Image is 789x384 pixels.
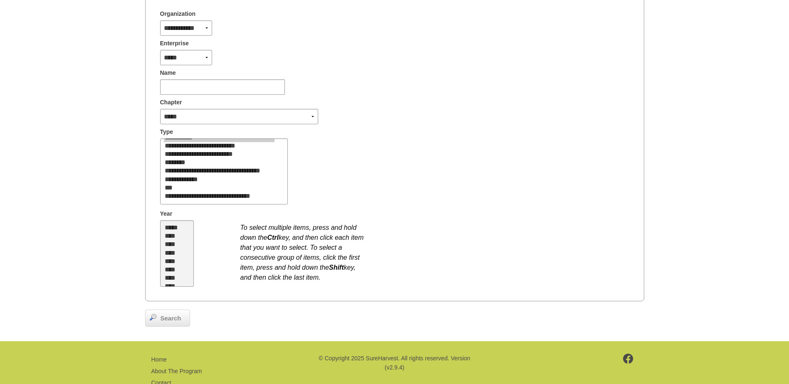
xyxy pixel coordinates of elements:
[160,10,196,18] span: Organization
[156,314,186,323] span: Search
[151,356,167,363] a: Home
[145,310,190,327] a: Search
[623,354,633,364] img: footer-facebook.png
[160,98,182,107] span: Chapter
[240,219,365,283] div: To select multiple items, press and hold down the key, and then click each item that you want to ...
[160,39,189,48] span: Enterprise
[267,234,279,241] b: Ctrl
[151,368,202,374] a: About The Program
[160,128,173,136] span: Type
[160,69,176,77] span: Name
[317,354,471,372] p: © Copyright 2025 SureHarvest. All rights reserved. Version (v2.9.4)
[160,209,173,218] span: Year
[150,314,156,320] img: magnifier.png
[329,264,344,271] b: Shift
